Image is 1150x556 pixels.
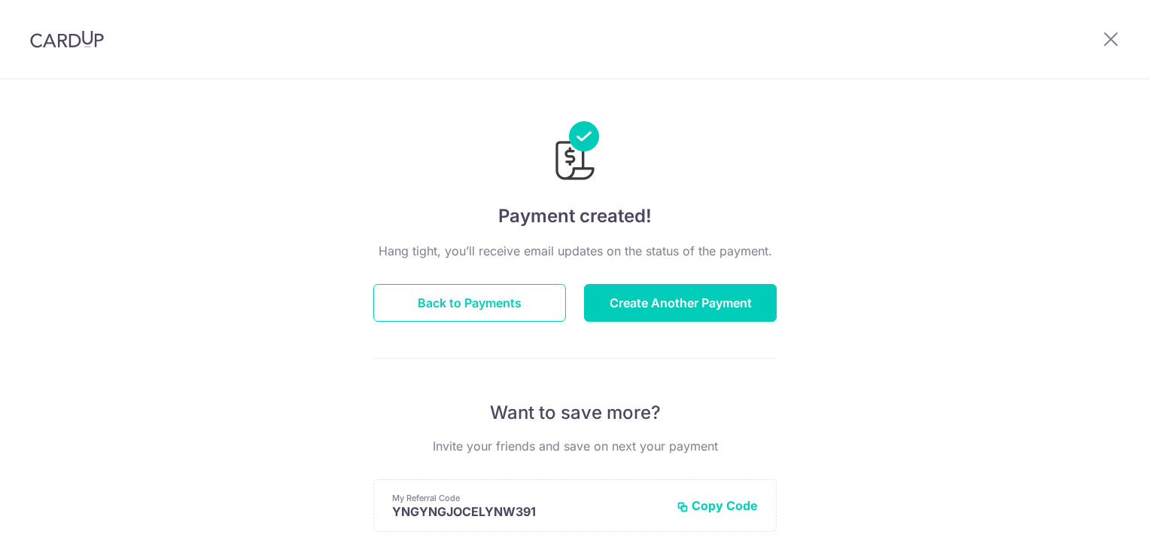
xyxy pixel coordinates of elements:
[30,30,104,48] img: CardUp
[373,284,566,322] button: Back to Payments
[677,498,758,513] button: Copy Code
[373,242,777,260] p: Hang tight, you’ll receive email updates on the status of the payment.
[373,401,777,425] p: Want to save more?
[584,284,777,322] button: Create Another Payment
[373,437,777,455] p: Invite your friends and save on next your payment
[551,121,599,185] img: Payments
[373,203,777,230] h4: Payment created!
[392,492,665,504] p: My Referral Code
[392,504,665,519] p: YNGYNGJOCELYNW391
